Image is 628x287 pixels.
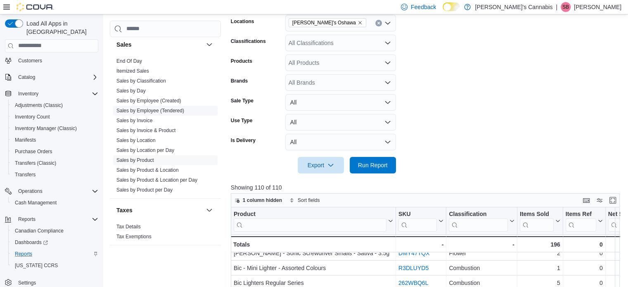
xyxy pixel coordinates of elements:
[116,88,146,94] a: Sales by Day
[231,97,254,104] label: Sale Type
[116,78,166,84] a: Sales by Classification
[2,55,102,66] button: Customers
[116,68,149,74] a: Itemized Sales
[116,234,152,240] a: Tax Exemptions
[116,117,152,124] span: Sales by Invoice
[233,240,393,249] div: Totals
[12,198,60,208] a: Cash Management
[398,280,428,286] a: 262WBQ6L
[15,148,52,155] span: Purchase Orders
[12,112,53,122] a: Inventory Count
[15,89,98,99] span: Inventory
[15,56,45,66] a: Customers
[520,210,554,231] div: Items Sold
[12,100,98,110] span: Adjustments (Classic)
[384,20,391,26] button: Open list of options
[350,157,396,173] button: Run Report
[8,100,102,111] button: Adjustments (Classic)
[15,251,32,257] span: Reports
[520,210,554,218] div: Items Sold
[15,239,48,246] span: Dashboards
[15,102,63,109] span: Adjustments (Classic)
[384,79,391,86] button: Open list of options
[375,20,382,26] button: Clear input
[110,222,221,245] div: Taxes
[15,55,98,66] span: Customers
[8,248,102,260] button: Reports
[286,195,323,205] button: Sort fields
[12,100,66,110] a: Adjustments (Classic)
[12,261,61,270] a: [US_STATE] CCRS
[204,205,214,215] button: Taxes
[398,210,437,218] div: SKU
[231,117,252,124] label: Use Type
[204,40,214,50] button: Sales
[292,19,356,27] span: [PERSON_NAME]'s Oshawa
[8,123,102,134] button: Inventory Manager (Classic)
[18,280,36,286] span: Settings
[12,170,98,180] span: Transfers
[12,123,98,133] span: Inventory Manager (Classic)
[8,169,102,180] button: Transfers
[449,210,508,231] div: Classification
[234,210,393,231] button: Product
[116,137,156,144] span: Sales by Location
[23,19,98,36] span: Load All Apps in [GEOGRAPHIC_DATA]
[398,240,443,249] div: -
[15,186,98,196] span: Operations
[574,2,621,12] p: [PERSON_NAME]
[18,90,38,97] span: Inventory
[556,2,557,12] p: |
[285,94,396,111] button: All
[12,237,98,247] span: Dashboards
[12,158,98,168] span: Transfers (Classic)
[15,214,39,224] button: Reports
[12,147,56,157] a: Purchase Orders
[566,210,596,231] div: Items Ref
[566,210,596,218] div: Items Ref
[116,167,179,173] a: Sales by Product & Location
[12,170,39,180] a: Transfers
[285,114,396,130] button: All
[566,240,603,249] div: 0
[608,195,618,205] button: Enter fullscreen
[2,71,102,83] button: Catalog
[116,223,141,230] span: Tax Details
[411,3,436,11] span: Feedback
[231,137,256,144] label: Is Delivery
[566,248,603,258] div: 0
[116,127,175,134] span: Sales by Invoice & Product
[15,199,57,206] span: Cash Management
[116,40,203,49] button: Sales
[234,263,393,273] div: Bic - Mini Lighter - Assorted Colours
[243,197,282,204] span: 1 column hidden
[449,210,508,218] div: Classification
[298,157,344,173] button: Export
[8,134,102,146] button: Manifests
[358,161,388,169] span: Run Report
[231,78,248,84] label: Brands
[289,18,366,27] span: MaryJane's Oshawa
[384,59,391,66] button: Open list of options
[231,195,285,205] button: 1 column hidden
[15,171,36,178] span: Transfers
[8,260,102,271] button: [US_STATE] CCRS
[398,210,443,231] button: SKU
[116,58,142,64] a: End Of Day
[15,72,98,82] span: Catalog
[12,237,51,247] a: Dashboards
[116,177,197,183] span: Sales by Product & Location per Day
[12,226,98,236] span: Canadian Compliance
[449,210,514,231] button: Classification
[15,228,64,234] span: Canadian Compliance
[520,240,560,249] div: 196
[298,197,320,204] span: Sort fields
[234,210,386,231] div: Product
[15,160,56,166] span: Transfers (Classic)
[116,128,175,133] a: Sales by Invoice & Product
[116,40,132,49] h3: Sales
[18,188,43,194] span: Operations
